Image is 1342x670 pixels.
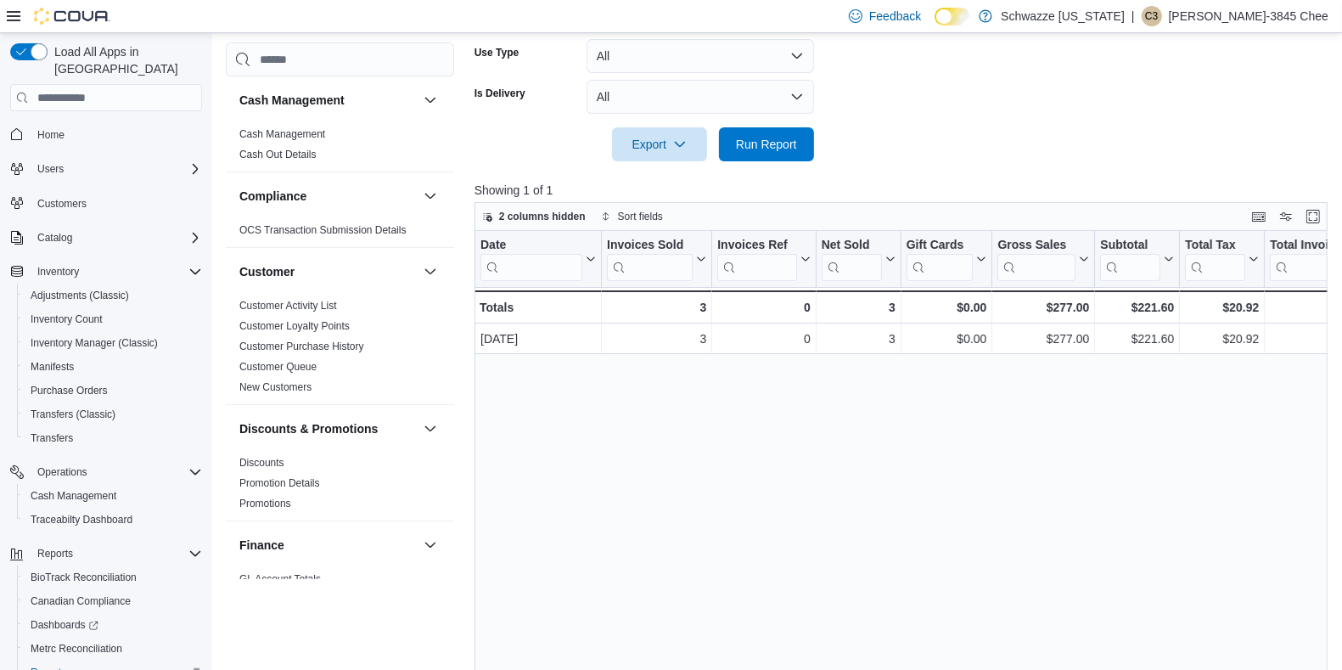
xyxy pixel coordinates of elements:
[907,329,987,350] div: $0.00
[34,8,110,25] img: Cova
[3,121,209,146] button: Home
[607,238,693,281] div: Invoices Sold
[3,191,209,216] button: Customers
[239,223,407,237] span: OCS Transaction Submission Details
[17,637,209,661] button: Metrc Reconciliation
[31,543,202,564] span: Reports
[480,238,582,281] div: Date
[1100,238,1160,281] div: Subtotal
[906,238,986,281] button: Gift Cards
[24,567,202,588] span: BioTrack Reconciliation
[31,462,94,482] button: Operations
[1100,238,1160,254] div: Subtotal
[31,289,129,302] span: Adjustments (Classic)
[1249,206,1269,227] button: Keyboard shortcuts
[906,238,973,281] div: Gift Card Sales
[24,615,202,635] span: Dashboards
[997,297,1089,318] div: $277.00
[618,210,663,223] span: Sort fields
[1185,238,1245,254] div: Total Tax
[24,510,139,530] a: Traceabilty Dashboard
[31,262,202,282] span: Inventory
[24,357,202,377] span: Manifests
[1185,238,1245,281] div: Total Tax
[17,508,209,532] button: Traceabilty Dashboard
[869,8,921,25] span: Feedback
[31,642,122,656] span: Metrc Reconciliation
[935,25,935,26] span: Dark Mode
[717,238,796,281] div: Invoices Ref
[31,462,202,482] span: Operations
[1185,297,1259,318] div: $20.92
[239,476,320,490] span: Promotion Details
[17,355,209,379] button: Manifests
[31,262,86,282] button: Inventory
[31,513,132,526] span: Traceabilty Dashboard
[239,263,417,280] button: Customer
[594,206,670,227] button: Sort fields
[31,125,71,145] a: Home
[906,238,973,254] div: Gift Cards
[31,384,108,397] span: Purchase Orders
[226,124,454,172] div: Cash Management
[1100,297,1174,318] div: $221.60
[24,380,115,401] a: Purchase Orders
[420,262,441,282] button: Customer
[24,357,81,377] a: Manifests
[24,333,165,353] a: Inventory Manager (Classic)
[31,193,202,214] span: Customers
[1185,238,1259,281] button: Total Tax
[31,571,137,584] span: BioTrack Reconciliation
[17,426,209,450] button: Transfers
[24,428,202,448] span: Transfers
[239,188,306,205] h3: Compliance
[822,329,896,350] div: 3
[239,300,337,312] a: Customer Activity List
[717,238,810,281] button: Invoices Ref
[17,484,209,508] button: Cash Management
[1169,6,1328,26] p: [PERSON_NAME]-3845 Chee
[420,535,441,555] button: Finance
[239,537,417,554] button: Finance
[37,128,65,142] span: Home
[480,329,596,350] div: [DATE]
[1001,6,1125,26] p: Schwazze [US_STATE]
[1142,6,1162,26] div: Candra-3845 Chee
[239,457,284,469] a: Discounts
[31,336,158,350] span: Inventory Manager (Classic)
[480,297,596,318] div: Totals
[3,157,209,181] button: Users
[239,299,337,312] span: Customer Activity List
[906,297,986,318] div: $0.00
[37,465,87,479] span: Operations
[1185,329,1259,350] div: $20.92
[24,380,202,401] span: Purchase Orders
[1100,238,1174,281] button: Subtotal
[226,296,454,404] div: Customer
[239,149,317,160] a: Cash Out Details
[474,46,519,59] label: Use Type
[587,39,814,73] button: All
[24,639,129,659] a: Metrc Reconciliation
[474,87,525,100] label: Is Delivery
[17,284,209,307] button: Adjustments (Classic)
[821,238,895,281] button: Net Sold
[239,319,350,333] span: Customer Loyalty Points
[607,238,693,254] div: Invoices Sold
[24,404,122,425] a: Transfers (Classic)
[3,460,209,484] button: Operations
[717,297,810,318] div: 0
[1276,206,1296,227] button: Display options
[31,543,80,564] button: Reports
[24,309,202,329] span: Inventory Count
[48,43,202,77] span: Load All Apps in [GEOGRAPHIC_DATA]
[607,238,706,281] button: Invoices Sold
[31,431,73,445] span: Transfers
[239,127,325,141] span: Cash Management
[24,285,136,306] a: Adjustments (Classic)
[239,572,321,586] span: GL Account Totals
[821,297,895,318] div: 3
[239,361,317,373] a: Customer Queue
[239,477,320,489] a: Promotion Details
[31,159,70,179] button: Users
